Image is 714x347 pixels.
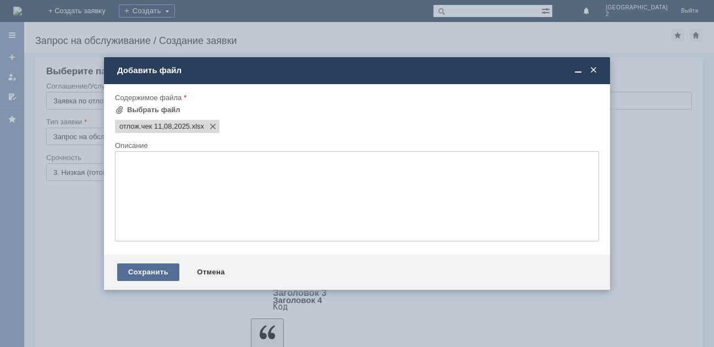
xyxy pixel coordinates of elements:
div: Выбрать файл [127,106,180,114]
span: отлож.чек 11,08,2025.xlsx [190,122,204,131]
div: Добрый вечер! [PERSON_NAME] Прошу удалить отлож.чек во вложении [4,4,161,22]
div: Добавить файл [117,65,599,75]
div: Описание [115,142,597,149]
span: Закрыть [588,65,599,75]
span: отлож.чек 11,08,2025.xlsx [119,122,190,131]
span: Свернуть (Ctrl + M) [573,65,584,75]
div: Содержимое файла [115,94,597,101]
